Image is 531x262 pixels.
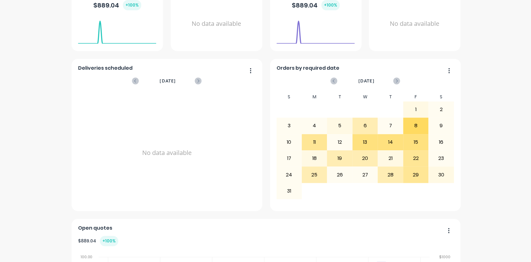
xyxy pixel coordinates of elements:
[353,118,378,133] div: 6
[353,134,378,150] div: 13
[78,224,112,232] span: Open quotes
[429,102,454,117] div: 2
[78,64,133,72] span: Deliveries scheduled
[160,77,176,84] span: [DATE]
[327,118,352,133] div: 5
[302,118,327,133] div: 4
[100,236,118,246] div: + 100 %
[403,134,428,150] div: 15
[352,92,378,101] div: W
[378,92,403,101] div: T
[428,92,454,101] div: S
[378,118,403,133] div: 7
[277,167,301,182] div: 24
[403,92,429,101] div: F
[440,254,451,260] tspan: $1000
[327,134,352,150] div: 12
[277,118,301,133] div: 3
[429,134,454,150] div: 16
[378,151,403,166] div: 21
[327,92,352,101] div: T
[327,167,352,182] div: 26
[78,236,118,246] div: $ 889.04
[358,77,374,84] span: [DATE]
[403,151,428,166] div: 22
[277,134,301,150] div: 10
[276,92,302,101] div: S
[327,151,352,166] div: 19
[429,167,454,182] div: 30
[277,151,301,166] div: 17
[403,167,428,182] div: 29
[378,134,403,150] div: 14
[302,151,327,166] div: 18
[353,167,378,182] div: 27
[302,167,327,182] div: 25
[302,92,327,101] div: M
[403,102,428,117] div: 1
[302,134,327,150] div: 11
[429,151,454,166] div: 23
[378,167,403,182] div: 28
[353,151,378,166] div: 20
[429,118,454,133] div: 9
[78,92,255,213] div: No data available
[81,254,93,260] tspan: 100.00
[277,183,301,199] div: 31
[403,118,428,133] div: 8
